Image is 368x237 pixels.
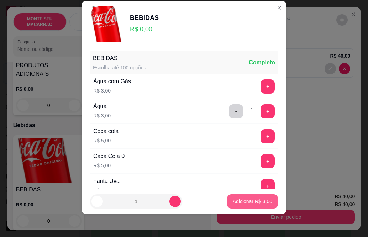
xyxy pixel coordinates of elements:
p: Adicionar R$ 3,00 [233,198,272,205]
p: R$ 5,00 [93,162,125,169]
button: add [261,104,275,118]
button: Adicionar R$ 3,00 [227,194,278,209]
button: add [261,79,275,94]
p: R$ 3,00 [93,112,111,119]
button: delete [229,104,243,118]
p: R$ 3,00 [93,87,131,94]
img: product-image [90,6,126,42]
p: R$ 5,00 [93,187,120,194]
button: add [261,129,275,143]
div: Fanta Uva [93,177,120,185]
button: decrease-product-quantity [91,196,103,207]
div: Água com Gás [93,77,131,86]
button: add [261,154,275,168]
button: increase-product-quantity [169,196,181,207]
div: Completo [249,58,275,67]
div: Escolha até 100 opções [93,64,146,71]
div: Coca cola [93,127,119,136]
div: BEBIDAS [130,13,159,23]
p: R$ 5,00 [93,137,119,144]
div: BEBIDAS [93,54,146,63]
div: Água [93,102,111,111]
button: add [261,179,275,193]
div: Caca Cola 0 [93,152,125,160]
p: R$ 0,00 [130,24,159,34]
button: Close [274,2,285,14]
div: 1 [250,106,253,115]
